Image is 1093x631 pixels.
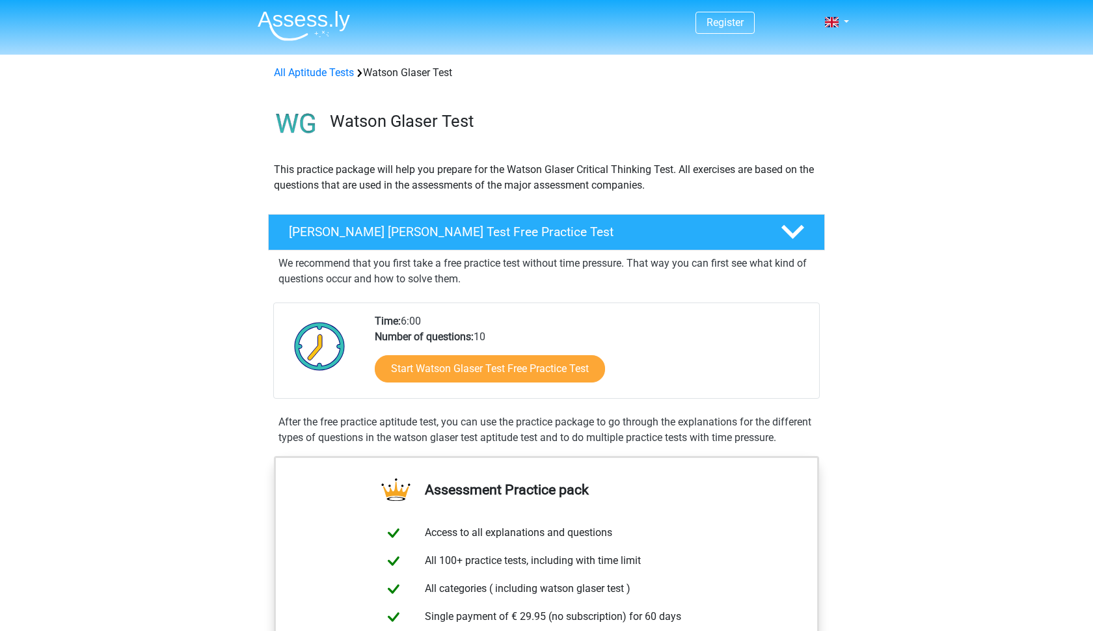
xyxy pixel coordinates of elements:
[289,224,760,239] h4: [PERSON_NAME] [PERSON_NAME] Test Free Practice Test
[263,214,830,250] a: [PERSON_NAME] [PERSON_NAME] Test Free Practice Test
[258,10,350,41] img: Assessly
[330,111,815,131] h3: Watson Glaser Test
[273,414,820,446] div: After the free practice aptitude test, you can use the practice package to go through the explana...
[274,66,354,79] a: All Aptitude Tests
[287,314,353,379] img: Clock
[274,162,819,193] p: This practice package will help you prepare for the Watson Glaser Critical Thinking Test. All exe...
[375,330,474,343] b: Number of questions:
[375,315,401,327] b: Time:
[707,16,744,29] a: Register
[365,314,818,398] div: 6:00 10
[269,96,324,152] img: watson glaser test
[375,355,605,383] a: Start Watson Glaser Test Free Practice Test
[278,256,815,287] p: We recommend that you first take a free practice test without time pressure. That way you can fir...
[269,65,824,81] div: Watson Glaser Test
